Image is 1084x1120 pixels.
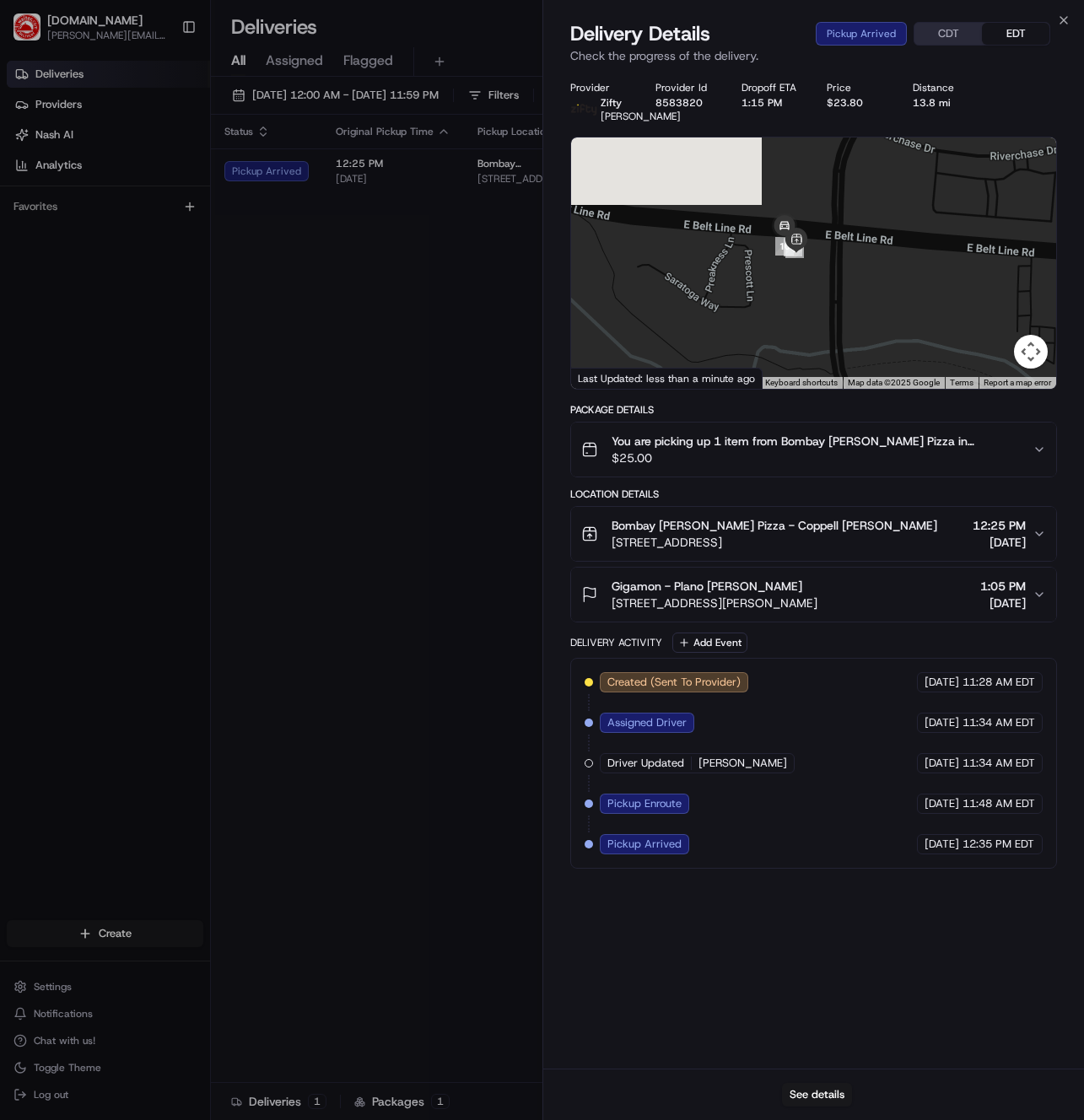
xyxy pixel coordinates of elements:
[655,96,703,110] button: 8583820
[262,216,307,236] button: See all
[601,110,681,123] span: [PERSON_NAME]
[570,487,1058,501] div: Location Details
[848,378,940,387] span: Map data ©2025 Google
[149,307,184,320] span: [DATE]
[950,378,973,387] a: Terms
[17,379,30,392] div: 📗
[914,23,982,45] button: CDT
[607,796,682,811] span: Pickup Enroute
[575,367,631,389] a: Open this area in Google Maps (opens a new window)
[34,377,129,394] span: Knowledge Base
[925,796,959,811] span: [DATE]
[17,161,47,191] img: 1736555255976-a54dd68f-1ca7-489b-9aae-adbdc363a1c4
[17,291,44,318] img: Richard Lyman
[698,756,787,771] span: [PERSON_NAME]
[571,507,1057,561] button: Bombay [PERSON_NAME] Pizza - Coppell [PERSON_NAME][STREET_ADDRESS]12:25 PM[DATE]
[925,675,959,690] span: [DATE]
[127,261,132,275] span: •
[570,636,662,649] div: Delivery Activity
[287,166,307,186] button: Start new chat
[984,378,1051,387] a: Report a map error
[35,161,66,191] img: 4281594248423_2fcf9dad9f2a874258b8_72.png
[980,578,1026,595] span: 1:05 PM
[765,377,838,389] button: Keyboard shortcuts
[607,837,682,852] span: Pickup Arrived
[973,534,1026,551] span: [DATE]
[963,756,1035,771] span: 11:34 AM EDT
[143,379,156,392] div: 💻
[168,418,204,431] span: Pylon
[571,423,1057,477] button: You are picking up 1 item from Bombay [PERSON_NAME] Pizza in [GEOGRAPHIC_DATA] to deliver the 4TH...
[612,534,937,551] span: [STREET_ADDRESS]
[52,307,137,320] span: [PERSON_NAME]
[159,377,271,394] span: API Documentation
[119,417,204,431] a: Powered byPylon
[963,796,1035,811] span: 11:48 AM EDT
[963,837,1034,852] span: 12:35 PM EDT
[612,517,937,534] span: Bombay [PERSON_NAME] Pizza - Coppell [PERSON_NAME]
[925,756,959,771] span: [DATE]
[17,17,51,51] img: Nash
[17,67,307,94] p: Welcome 👋
[52,261,123,275] span: Regen Pajulas
[34,262,47,276] img: 1736555255976-a54dd68f-1ca7-489b-9aae-adbdc363a1c4
[982,23,1049,45] button: EDT
[44,109,278,127] input: Clear
[607,756,684,771] span: Driver Updated
[570,81,629,94] div: Provider
[612,578,802,595] span: Gigamon - Plano [PERSON_NAME]
[980,595,1026,611] span: [DATE]
[17,245,44,272] img: Regen Pajulas
[607,715,687,730] span: Assigned Driver
[963,675,1035,690] span: 11:28 AM EDT
[827,81,886,94] div: Price
[136,261,170,275] span: [DATE]
[827,96,886,110] div: $23.80
[601,96,622,110] span: Zifty
[775,237,794,256] div: 10
[570,96,597,123] img: zifty-logo-trans-sq.png
[612,433,1020,450] span: You are picking up 1 item from Bombay [PERSON_NAME] Pizza in [GEOGRAPHIC_DATA] to deliver the 4TH...
[913,96,972,110] div: 13.8 mi
[1014,335,1048,369] button: Map camera controls
[607,675,741,690] span: Created (Sent To Provider)
[575,367,631,389] img: Google
[570,47,1058,64] p: Check the progress of the delivery.
[571,368,763,389] div: Last Updated: less than a minute ago
[10,370,136,401] a: 📗Knowledge Base
[925,837,959,852] span: [DATE]
[742,81,801,94] div: Dropoff ETA
[570,20,710,47] span: Delivery Details
[655,81,715,94] div: Provider Id
[973,517,1026,534] span: 12:25 PM
[913,81,972,94] div: Distance
[571,568,1057,622] button: Gigamon - Plano [PERSON_NAME][STREET_ADDRESS][PERSON_NAME]1:05 PM[DATE]
[612,595,817,611] span: [STREET_ADDRESS][PERSON_NAME]
[963,715,1035,730] span: 11:34 AM EDT
[570,403,1058,417] div: Package Details
[76,178,232,191] div: We're available if you need us!
[612,450,1020,466] span: $25.00
[76,161,277,178] div: Start new chat
[140,307,146,320] span: •
[136,370,278,401] a: 💻API Documentation
[925,715,959,730] span: [DATE]
[742,96,801,110] div: 1:15 PM
[17,219,108,233] div: Past conversations
[672,633,747,653] button: Add Event
[782,1083,852,1107] button: See details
